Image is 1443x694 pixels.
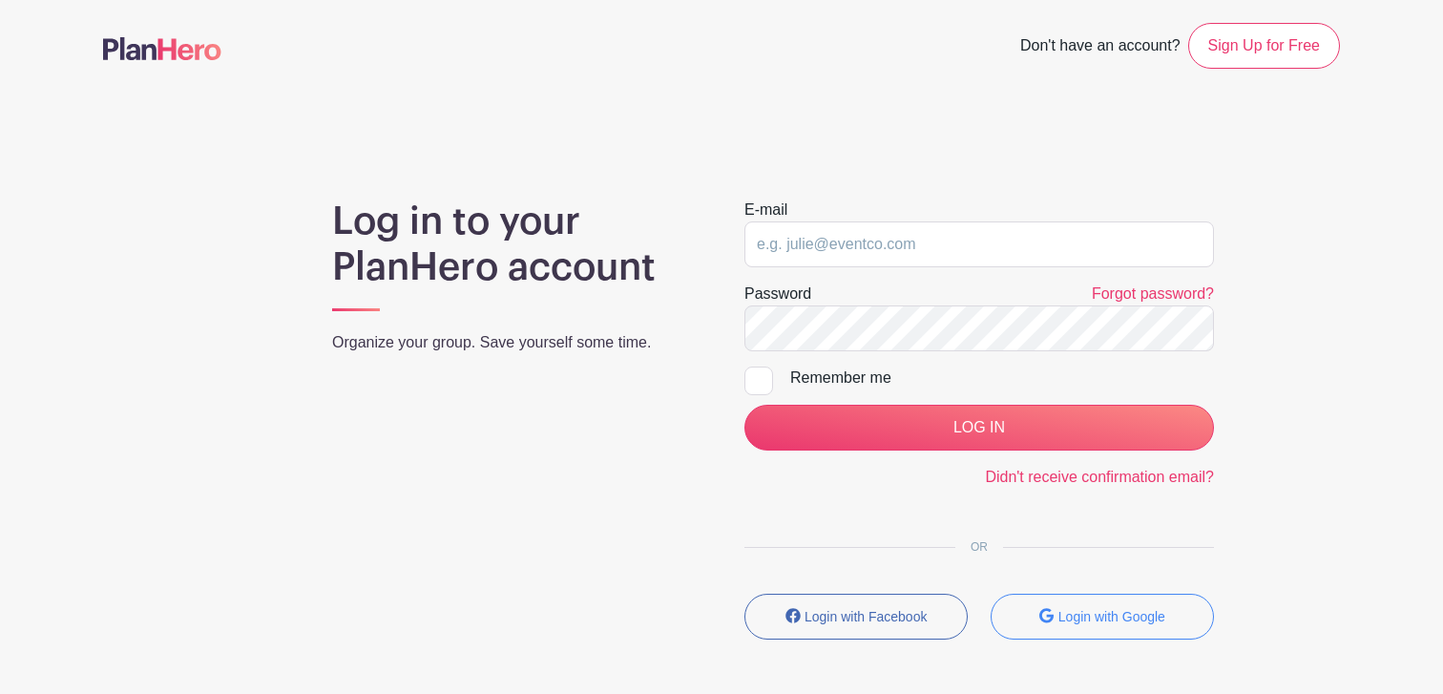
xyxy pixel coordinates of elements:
a: Sign Up for Free [1188,23,1340,69]
a: Forgot password? [1092,285,1214,302]
button: Login with Google [991,594,1214,640]
button: Login with Facebook [744,594,968,640]
input: LOG IN [744,405,1214,451]
small: Login with Facebook [805,609,927,624]
label: Password [744,283,811,305]
small: Login with Google [1058,609,1165,624]
label: E-mail [744,199,787,221]
p: Organize your group. Save yourself some time. [332,331,699,354]
span: OR [955,540,1003,554]
h1: Log in to your PlanHero account [332,199,699,290]
input: e.g. julie@eventco.com [744,221,1214,267]
div: Remember me [790,367,1214,389]
a: Didn't receive confirmation email? [985,469,1214,485]
img: logo-507f7623f17ff9eddc593b1ce0a138ce2505c220e1c5a4e2b4648c50719b7d32.svg [103,37,221,60]
span: Don't have an account? [1020,27,1181,69]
